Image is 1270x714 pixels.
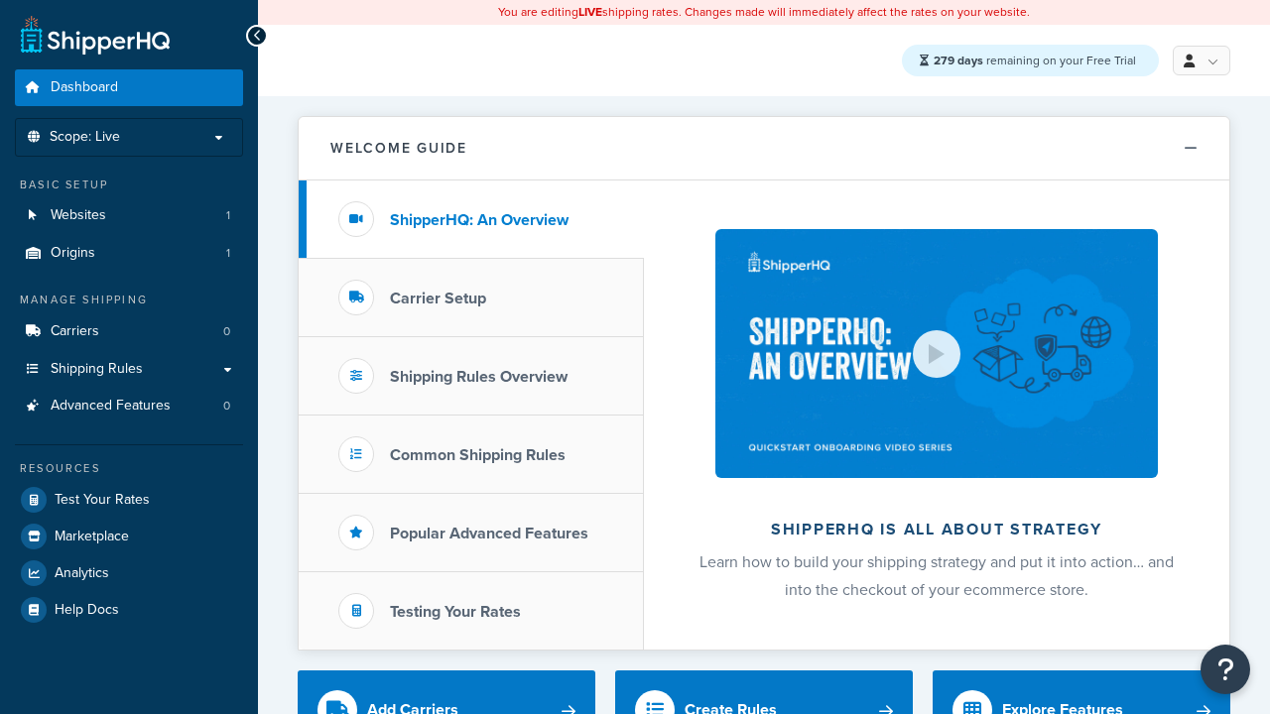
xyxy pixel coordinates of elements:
[390,446,566,464] h3: Common Shipping Rules
[51,361,143,378] span: Shipping Rules
[15,592,243,628] a: Help Docs
[15,313,243,350] a: Carriers0
[390,603,521,621] h3: Testing Your Rates
[934,52,1136,69] span: remaining on your Free Trial
[934,52,983,69] strong: 279 days
[51,207,106,224] span: Websites
[51,398,171,415] span: Advanced Features
[299,117,1229,180] button: Welcome Guide
[15,292,243,308] div: Manage Shipping
[1201,645,1250,694] button: Open Resource Center
[715,229,1158,478] img: ShipperHQ is all about strategy
[15,235,243,272] a: Origins1
[15,388,243,424] li: Advanced Features
[390,211,569,229] h3: ShipperHQ: An Overview
[699,550,1174,601] span: Learn how to build your shipping strategy and put it into action… and into the checkout of your e...
[226,207,230,224] span: 1
[55,565,109,582] span: Analytics
[697,521,1177,538] h2: ShipperHQ is all about strategy
[51,245,95,262] span: Origins
[15,197,243,234] li: Websites
[223,323,230,340] span: 0
[15,351,243,388] a: Shipping Rules
[51,79,118,96] span: Dashboard
[51,323,99,340] span: Carriers
[55,529,129,545] span: Marketplace
[390,290,486,307] h3: Carrier Setup
[578,3,602,21] b: LIVE
[15,69,243,106] a: Dashboard
[55,492,150,509] span: Test Your Rates
[223,398,230,415] span: 0
[15,482,243,518] a: Test Your Rates
[15,519,243,554] a: Marketplace
[15,388,243,424] a: Advanced Features0
[15,177,243,193] div: Basic Setup
[15,313,243,350] li: Carriers
[15,197,243,234] a: Websites1
[390,525,588,542] h3: Popular Advanced Features
[390,368,568,386] h3: Shipping Rules Overview
[15,555,243,591] a: Analytics
[330,141,467,156] h2: Welcome Guide
[15,235,243,272] li: Origins
[226,245,230,262] span: 1
[15,460,243,477] div: Resources
[50,129,120,146] span: Scope: Live
[55,602,119,619] span: Help Docs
